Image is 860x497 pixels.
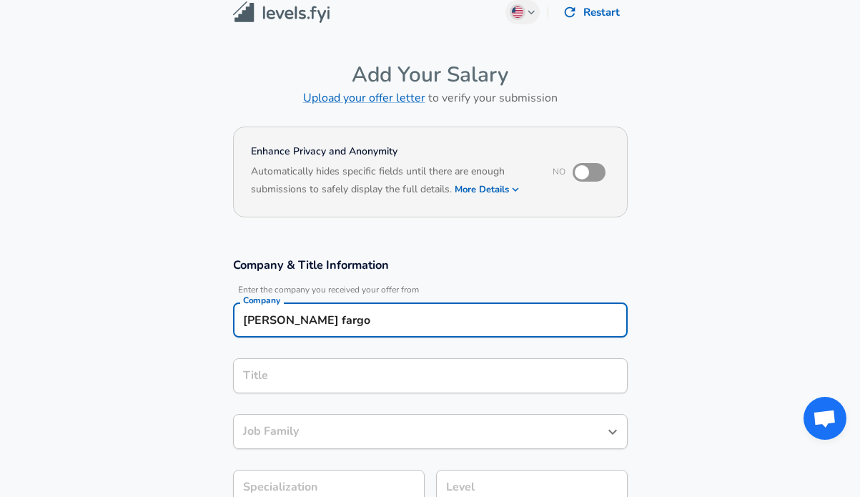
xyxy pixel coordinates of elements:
[233,285,628,295] span: Enter the company you received your offer from
[553,166,565,177] span: No
[455,179,520,200] button: More Details
[233,88,628,108] h6: to verify your submission
[251,144,533,159] h4: Enhance Privacy and Anonymity
[512,6,523,18] img: English (US)
[233,1,330,24] img: Levels.fyi
[239,309,621,331] input: Google
[804,397,846,440] div: Open chat
[239,420,600,443] input: Software Engineer
[251,164,533,200] h6: Automatically hides specific fields until there are enough submissions to safely display the full...
[603,422,623,442] button: Open
[239,365,621,387] input: Software Engineer
[233,61,628,88] h4: Add Your Salary
[243,296,280,305] label: Company
[233,257,628,273] h3: Company & Title Information
[303,90,425,106] a: Upload your offer letter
